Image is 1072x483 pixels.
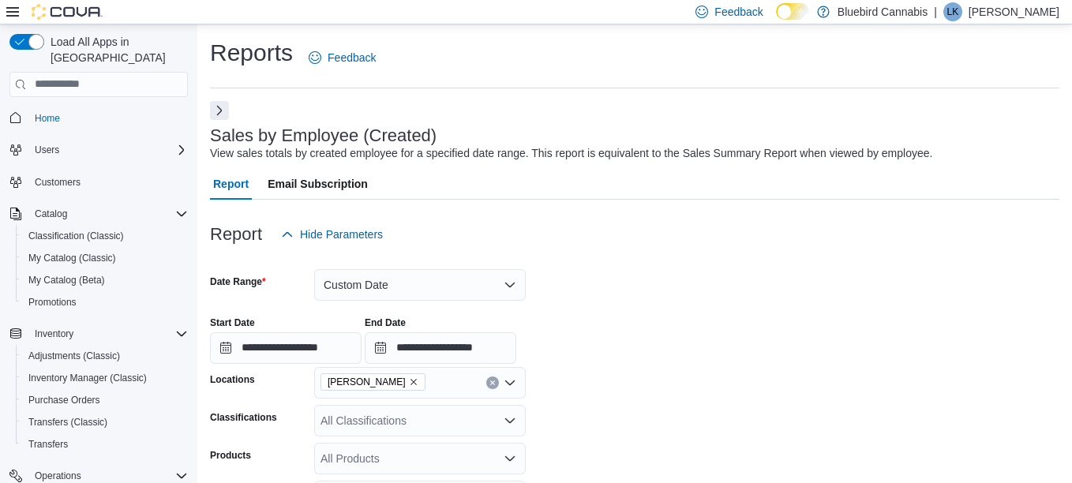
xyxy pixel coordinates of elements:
[28,140,188,159] span: Users
[3,139,194,161] button: Users
[210,37,293,69] h1: Reports
[22,271,111,290] a: My Catalog (Beta)
[210,101,229,120] button: Next
[22,369,188,388] span: Inventory Manager (Classic)
[35,328,73,340] span: Inventory
[22,346,188,365] span: Adjustments (Classic)
[28,324,80,343] button: Inventory
[28,204,188,223] span: Catalog
[3,323,194,345] button: Inventory
[28,140,66,159] button: Users
[302,42,382,73] a: Feedback
[28,438,68,451] span: Transfers
[328,50,376,66] span: Feedback
[22,391,188,410] span: Purchase Orders
[35,470,81,482] span: Operations
[28,416,107,429] span: Transfers (Classic)
[22,391,107,410] a: Purchase Orders
[213,168,249,200] span: Report
[16,367,194,389] button: Inventory Manager (Classic)
[22,435,74,454] a: Transfers
[504,376,516,389] button: Open list of options
[328,374,406,390] span: [PERSON_NAME]
[947,2,959,21] span: LK
[28,296,77,309] span: Promotions
[16,389,194,411] button: Purchase Orders
[16,247,194,269] button: My Catalog (Classic)
[776,3,809,20] input: Dark Mode
[776,20,777,21] span: Dark Mode
[268,168,368,200] span: Email Subscription
[16,411,194,433] button: Transfers (Classic)
[365,316,406,329] label: End Date
[44,34,188,66] span: Load All Apps in [GEOGRAPHIC_DATA]
[22,369,153,388] a: Inventory Manager (Classic)
[314,269,526,301] button: Custom Date
[16,269,194,291] button: My Catalog (Beta)
[28,350,120,362] span: Adjustments (Classic)
[22,346,126,365] a: Adjustments (Classic)
[28,274,105,286] span: My Catalog (Beta)
[28,394,100,406] span: Purchase Orders
[22,249,122,268] a: My Catalog (Classic)
[35,144,59,156] span: Users
[969,2,1059,21] p: [PERSON_NAME]
[22,271,188,290] span: My Catalog (Beta)
[275,219,389,250] button: Hide Parameters
[28,173,87,192] a: Customers
[300,227,383,242] span: Hide Parameters
[32,4,103,20] img: Cova
[16,291,194,313] button: Promotions
[3,203,194,225] button: Catalog
[210,373,255,386] label: Locations
[210,332,362,364] input: Press the down key to open a popover containing a calendar.
[210,126,437,145] h3: Sales by Employee (Created)
[28,204,73,223] button: Catalog
[22,413,114,432] a: Transfers (Classic)
[16,433,194,455] button: Transfers
[486,376,499,389] button: Clear input
[934,2,937,21] p: |
[3,107,194,129] button: Home
[28,108,188,128] span: Home
[28,372,147,384] span: Inventory Manager (Classic)
[22,435,188,454] span: Transfers
[28,230,124,242] span: Classification (Classic)
[3,170,194,193] button: Customers
[22,293,188,312] span: Promotions
[838,2,928,21] p: Bluebird Cannabis
[210,411,277,424] label: Classifications
[28,109,66,128] a: Home
[365,332,516,364] input: Press the down key to open a popover containing a calendar.
[210,225,262,244] h3: Report
[22,293,83,312] a: Promotions
[504,414,516,427] button: Open list of options
[22,227,130,245] a: Classification (Classic)
[28,252,116,264] span: My Catalog (Classic)
[16,225,194,247] button: Classification (Classic)
[35,208,67,220] span: Catalog
[22,249,188,268] span: My Catalog (Classic)
[16,345,194,367] button: Adjustments (Classic)
[22,227,188,245] span: Classification (Classic)
[210,145,932,162] div: View sales totals by created employee for a specified date range. This report is equivalent to th...
[210,316,255,329] label: Start Date
[504,452,516,465] button: Open list of options
[714,4,763,20] span: Feedback
[943,2,962,21] div: Luma Khoury
[28,172,188,192] span: Customers
[409,377,418,387] button: Remove Almonte from selection in this group
[320,373,425,391] span: Almonte
[28,324,188,343] span: Inventory
[210,275,266,288] label: Date Range
[22,413,188,432] span: Transfers (Classic)
[35,176,81,189] span: Customers
[35,112,60,125] span: Home
[210,449,251,462] label: Products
